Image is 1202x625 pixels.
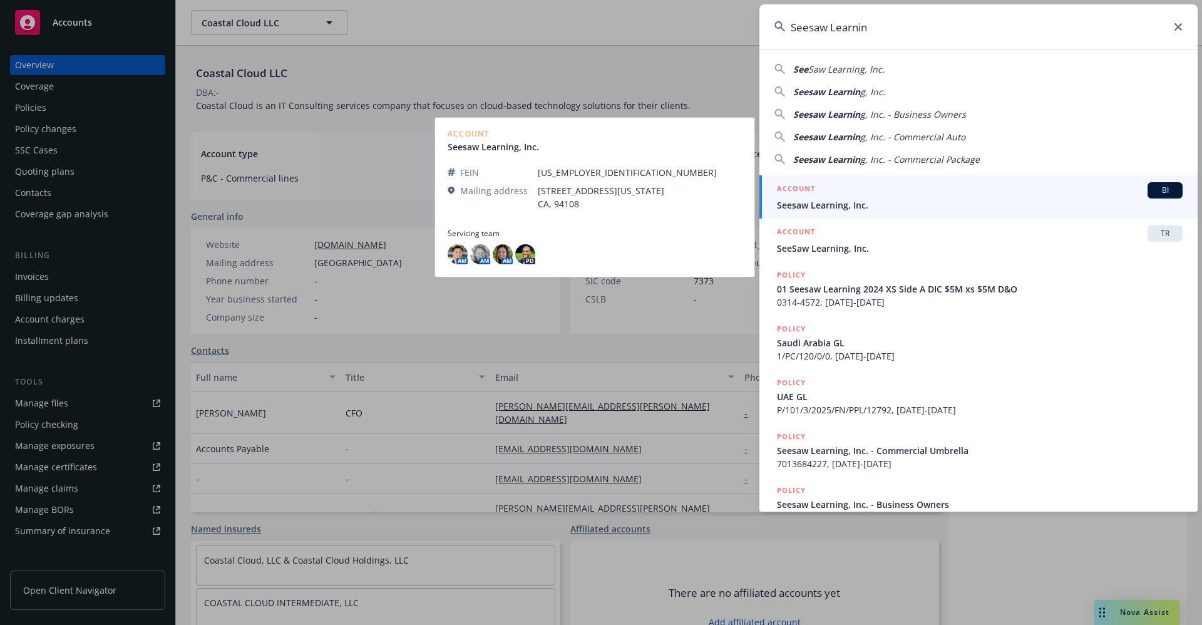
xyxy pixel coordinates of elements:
span: 01 Seesaw Learning 2024 XS Side A DIC $5M xs $5M D&O [777,282,1183,296]
span: See [793,63,808,75]
span: SeeSaw Learning, Inc. [777,242,1183,255]
a: POLICY01 Seesaw Learning 2024 XS Side A DIC $5M xs $5M D&O0314-4572, [DATE]-[DATE] [759,262,1198,316]
span: UAE GL [777,390,1183,403]
span: BI [1153,185,1178,196]
a: ACCOUNTBISeesaw Learning, Inc. [759,175,1198,219]
a: ACCOUNTTRSeeSaw Learning, Inc. [759,219,1198,262]
span: Saw Learning, Inc. [808,63,885,75]
span: g, Inc. - Commercial Auto [860,131,965,143]
a: POLICYSeesaw Learning, Inc. - Business Owners7013684213, [DATE]-[DATE] [759,477,1198,531]
h5: POLICY [777,430,806,443]
h5: POLICY [777,323,806,335]
span: 7013684213, [DATE]-[DATE] [777,511,1183,524]
span: 0314-4572, [DATE]-[DATE] [777,296,1183,309]
span: Seesaw Learning, Inc. [777,199,1183,212]
span: g, Inc. - Business Owners [860,108,966,120]
h5: ACCOUNT [777,182,815,197]
input: Search... [759,4,1198,49]
span: Seesaw Learnin [793,131,860,143]
span: g, Inc. [860,86,885,98]
a: POLICYSaudi Arabia GL1/PC/120/0/0, [DATE]-[DATE] [759,316,1198,369]
span: g, Inc. - Commercial Package [860,153,980,165]
h5: ACCOUNT [777,225,815,240]
span: Seesaw Learnin [793,153,860,165]
span: Seesaw Learning, Inc. - Commercial Umbrella [777,444,1183,457]
span: Seesaw Learnin [793,86,860,98]
h5: POLICY [777,484,806,497]
h5: POLICY [777,269,806,281]
a: POLICYSeesaw Learning, Inc. - Commercial Umbrella7013684227, [DATE]-[DATE] [759,423,1198,477]
span: Saudi Arabia GL [777,336,1183,349]
span: P/101/3/2025/FN/PPL/12792, [DATE]-[DATE] [777,403,1183,416]
span: Seesaw Learnin [793,108,860,120]
span: TR [1153,228,1178,239]
span: Seesaw Learning, Inc. - Business Owners [777,498,1183,511]
span: 7013684227, [DATE]-[DATE] [777,457,1183,470]
h5: POLICY [777,376,806,389]
a: POLICYUAE GLP/101/3/2025/FN/PPL/12792, [DATE]-[DATE] [759,369,1198,423]
span: 1/PC/120/0/0, [DATE]-[DATE] [777,349,1183,363]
